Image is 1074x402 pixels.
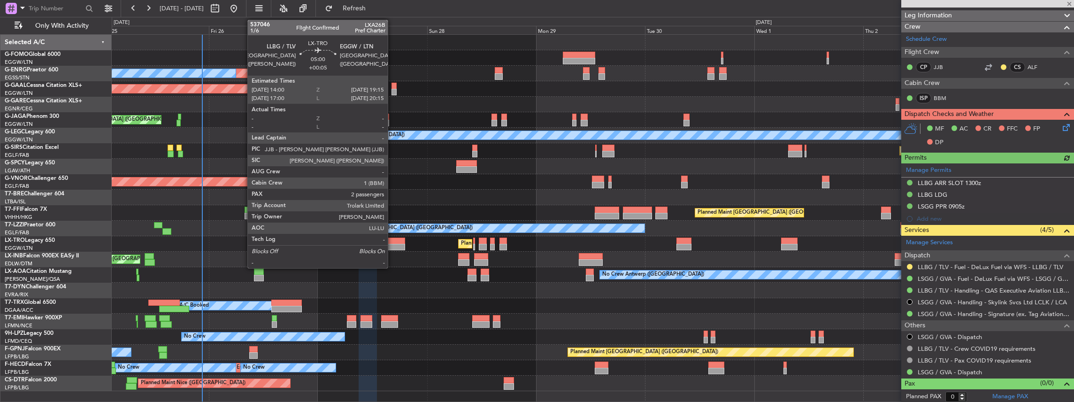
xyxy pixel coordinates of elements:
[754,26,863,34] div: Wed 1
[5,346,25,352] span: F-GPNJ
[5,238,25,243] span: LX-TRO
[918,356,1031,364] a: LLBG / TLV - Pax COVID19 requirements
[5,284,66,290] a: T7-DYNChallenger 604
[5,152,29,159] a: EGLF/FAB
[905,10,952,21] span: Leg Information
[5,191,24,197] span: T7-BRE
[5,114,26,119] span: G-JAGA
[1040,378,1054,388] span: (0/0)
[5,98,26,104] span: G-GARE
[905,78,940,89] span: Cabin Crew
[5,377,25,383] span: CS-DTR
[5,384,29,391] a: LFPB/LBG
[992,392,1028,402] a: Manage PAX
[5,362,25,367] span: F-HECD
[5,74,30,81] a: EGSS/STN
[935,138,944,147] span: DP
[905,47,939,58] span: Flight Crew
[5,353,29,360] a: LFPB/LBG
[916,62,931,72] div: CP
[5,191,64,197] a: T7-BREChallenger 604
[935,124,944,134] span: MF
[918,333,982,341] a: LSGG / GVA - Dispatch
[5,362,51,367] a: F-HECDFalcon 7X
[905,109,994,120] span: Dispatch Checks and Weather
[918,263,1063,271] a: LLBG / TLV - Fuel - DeLux Fuel via WFS - LLBG / TLV
[5,83,82,88] a: G-GAALCessna Citation XLS+
[5,176,28,181] span: G-VNOR
[602,268,704,282] div: No Crew Antwerp ([GEOGRAPHIC_DATA])
[5,322,32,329] a: LFMN/NCE
[24,23,99,29] span: Only With Activity
[5,145,59,150] a: G-SIRSCitation Excel
[5,52,29,57] span: G-FOMO
[5,129,55,135] a: G-LEGCLegacy 600
[461,237,609,251] div: Planned Maint [GEOGRAPHIC_DATA] ([GEOGRAPHIC_DATA])
[427,26,536,34] div: Sun 28
[918,298,1067,306] a: LSGG / GVA - Handling - Skylink Svcs Ltd LCLK / LCA
[5,198,26,205] a: LTBA/ISL
[5,260,32,267] a: EDLW/DTM
[5,369,29,376] a: LFPB/LBG
[5,129,25,135] span: G-LEGC
[5,269,26,274] span: LX-AOA
[179,299,209,313] div: A/C Booked
[1007,124,1018,134] span: FFC
[5,214,32,221] a: VHHH/HKG
[5,160,25,166] span: G-SPCY
[114,19,130,27] div: [DATE]
[5,245,33,252] a: EGGW/LTN
[756,19,772,27] div: [DATE]
[5,183,29,190] a: EGLF/FAB
[918,275,1069,283] a: LSGG / GVA - Fuel - DeLux Fuel via WFS - LSGG / GVA
[5,167,30,174] a: LGAV/ATH
[5,136,33,143] a: EGGW/LTN
[1033,124,1040,134] span: FP
[959,124,968,134] span: AC
[209,26,318,34] div: Fri 26
[184,330,206,344] div: No Crew
[5,229,29,236] a: EGLF/FAB
[335,5,374,12] span: Refresh
[5,253,79,259] a: LX-INBFalcon 900EX EASy II
[5,67,58,73] a: G-ENRGPraetor 600
[5,67,27,73] span: G-ENRG
[320,221,473,235] div: A/C Unavailable [GEOGRAPHIC_DATA] ([GEOGRAPHIC_DATA])
[1040,225,1054,235] span: (4/5)
[243,361,265,375] div: No Crew
[934,63,955,71] a: JJB
[10,18,102,33] button: Only With Activity
[5,98,82,104] a: G-GARECessna Citation XLS+
[5,269,72,274] a: LX-AOACitation Mustang
[905,250,930,261] span: Dispatch
[321,1,377,16] button: Refresh
[5,338,32,345] a: LFMD/CEQ
[906,35,947,44] a: Schedule Crew
[918,310,1069,318] a: LSGG / GVA - Handling - Signature (ex. Tag Aviation) LSGG / GVA
[5,253,23,259] span: LX-INB
[916,93,931,103] div: ISP
[160,4,204,13] span: [DATE] - [DATE]
[905,320,925,331] span: Others
[5,90,33,97] a: EGGW/LTN
[934,94,955,102] a: BBM
[5,207,47,212] a: T7-FFIFalcon 7X
[645,26,754,34] div: Tue 30
[5,207,21,212] span: T7-FFI
[252,128,405,142] div: A/C Unavailable [GEOGRAPHIC_DATA] ([GEOGRAPHIC_DATA])
[906,238,953,247] a: Manage Services
[29,1,83,15] input: Trip Number
[5,105,33,112] a: EGNR/CEG
[5,315,62,321] a: T7-EMIHawker 900XP
[536,26,645,34] div: Mon 29
[100,26,209,34] div: Thu 25
[5,176,68,181] a: G-VNORChallenger 650
[5,284,26,290] span: T7-DYN
[863,26,972,34] div: Thu 2
[5,52,61,57] a: G-FOMOGlobal 6000
[698,206,845,220] div: Planned Maint [GEOGRAPHIC_DATA] ([GEOGRAPHIC_DATA])
[1010,62,1025,72] div: CS
[905,22,921,32] span: Crew
[5,331,54,336] a: 9H-LPZLegacy 500
[118,361,139,375] div: No Crew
